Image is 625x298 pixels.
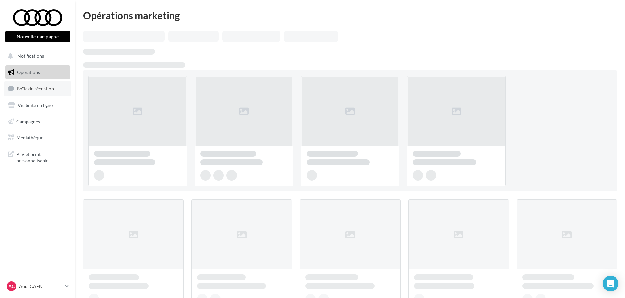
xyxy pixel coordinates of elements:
span: Campagnes [16,118,40,124]
p: Audi CAEN [19,283,62,289]
a: AC Audi CAEN [5,280,70,292]
a: Opérations [4,65,71,79]
a: Visibilité en ligne [4,98,71,112]
button: Notifications [4,49,69,63]
div: Open Intercom Messenger [603,276,618,291]
div: Opérations marketing [83,10,617,20]
span: PLV et print personnalisable [16,150,67,164]
span: Visibilité en ligne [18,102,53,108]
span: Médiathèque [16,135,43,140]
button: Nouvelle campagne [5,31,70,42]
a: PLV et print personnalisable [4,147,71,167]
span: Opérations [17,69,40,75]
a: Campagnes [4,115,71,129]
span: AC [9,283,15,289]
a: Boîte de réception [4,81,71,96]
span: Notifications [17,53,44,59]
a: Médiathèque [4,131,71,145]
span: Boîte de réception [17,86,54,91]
